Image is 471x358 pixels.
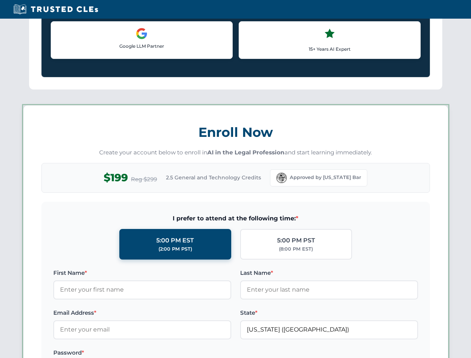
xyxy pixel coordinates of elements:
input: Enter your last name [240,280,418,299]
span: 2.5 General and Technology Credits [166,173,261,182]
div: 5:00 PM EST [156,236,194,245]
span: $199 [104,169,128,186]
input: Enter your email [53,320,231,339]
img: Google [136,28,148,40]
span: Approved by [US_STATE] Bar [290,174,361,181]
img: Trusted CLEs [11,4,100,15]
label: State [240,308,418,317]
span: Reg $299 [131,175,157,184]
input: Enter your first name [53,280,231,299]
label: Password [53,348,231,357]
div: (8:00 PM EST) [279,245,313,253]
label: Email Address [53,308,231,317]
p: 15+ Years AI Expert [245,45,414,53]
div: 5:00 PM PST [277,236,315,245]
span: I prefer to attend at the following time: [53,214,418,223]
label: First Name [53,268,231,277]
div: (2:00 PM PST) [158,245,192,253]
p: Create your account below to enroll in and start learning immediately. [41,148,430,157]
input: Florida (FL) [240,320,418,339]
img: Florida Bar [276,173,287,183]
label: Last Name [240,268,418,277]
p: Google LLM Partner [57,43,226,50]
strong: AI in the Legal Profession [207,149,285,156]
h3: Enroll Now [41,120,430,144]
